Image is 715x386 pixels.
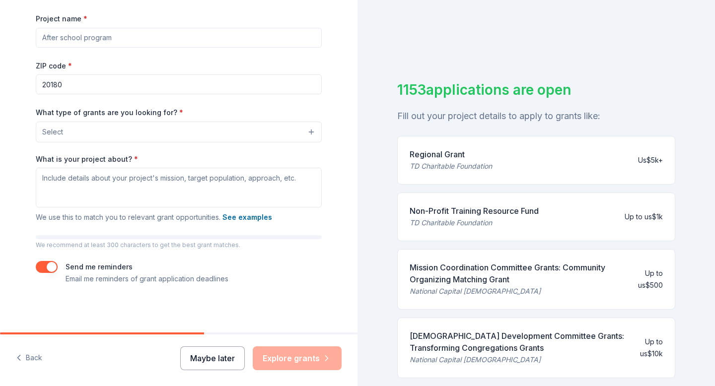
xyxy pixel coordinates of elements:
[36,108,183,118] label: What type of grants are you looking for?
[36,241,322,249] p: We recommend at least 300 characters to get the best grant matches.
[397,79,675,100] div: 1153 applications are open
[397,108,675,124] div: Fill out your project details to apply to grants like:
[410,354,628,366] div: National Capital [DEMOGRAPHIC_DATA]
[410,217,539,229] div: TD Charitable Foundation
[410,160,492,172] div: TD Charitable Foundation
[36,122,322,142] button: Select
[410,330,628,354] div: [DEMOGRAPHIC_DATA] Development Committee Grants: Transforming Congregations Grants
[410,285,623,297] div: National Capital [DEMOGRAPHIC_DATA]
[636,336,663,360] div: Up to us$10k
[36,74,322,94] input: 12345 (U.S. only)
[36,61,72,71] label: ZIP code
[66,262,133,271] label: Send me reminders
[410,205,539,217] div: Non-Profit Training Resource Fund
[180,346,245,370] button: Maybe later
[16,348,42,369] button: Back
[625,211,663,223] div: Up to us$1k
[410,148,492,160] div: Regional Grant
[36,154,138,164] label: What is your project about?
[66,273,228,285] p: Email me reminders of grant application deadlines
[36,28,322,48] input: After school program
[36,14,87,24] label: Project name
[36,213,272,221] span: We use this to match you to relevant grant opportunities.
[222,211,272,223] button: See examples
[638,154,663,166] div: Us$5k+
[42,126,63,138] span: Select
[410,261,623,285] div: Mission Coordination Committee Grants: Community Organizing Matching Grant
[631,267,663,291] div: Up to us$500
